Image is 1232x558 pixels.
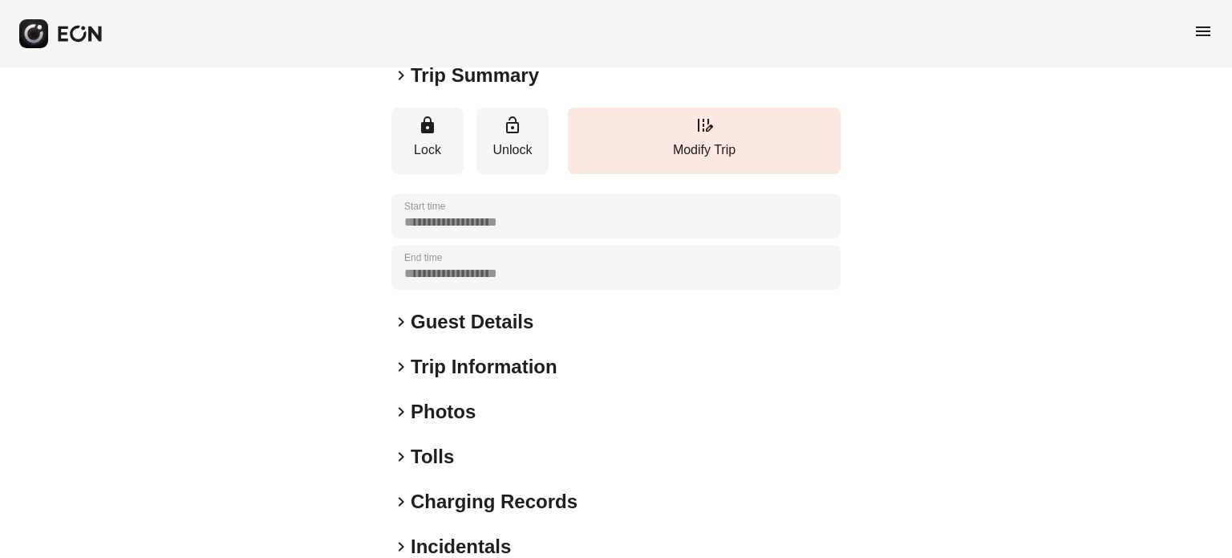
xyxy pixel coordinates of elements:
p: Modify Trip [576,141,833,160]
span: edit_road [695,116,714,135]
span: lock [418,116,437,135]
span: keyboard_arrow_right [391,402,411,422]
button: Lock [391,108,464,174]
h2: Guest Details [411,309,533,335]
p: Lock [399,141,456,160]
button: Modify Trip [568,108,841,174]
span: keyboard_arrow_right [391,537,411,556]
h2: Trip Summary [411,63,539,88]
span: keyboard_arrow_right [391,312,411,332]
span: keyboard_arrow_right [391,447,411,466]
h2: Trip Information [411,354,557,380]
span: lock_open [503,116,522,135]
h2: Tolls [411,444,454,470]
h2: Charging Records [411,489,577,515]
span: menu [1193,22,1213,41]
span: keyboard_arrow_right [391,492,411,511]
h2: Photos [411,399,476,425]
span: keyboard_arrow_right [391,357,411,377]
span: keyboard_arrow_right [391,66,411,85]
p: Unlock [484,141,541,160]
button: Unlock [476,108,549,174]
